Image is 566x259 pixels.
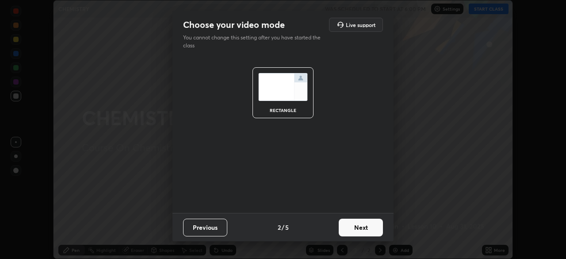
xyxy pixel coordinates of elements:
[183,219,227,236] button: Previous
[258,73,308,101] img: normalScreenIcon.ae25ed63.svg
[183,34,326,50] p: You cannot change this setting after you have started the class
[278,223,281,232] h4: 2
[265,108,301,112] div: rectangle
[285,223,289,232] h4: 5
[339,219,383,236] button: Next
[183,19,285,31] h2: Choose your video mode
[346,22,375,27] h5: Live support
[282,223,284,232] h4: /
